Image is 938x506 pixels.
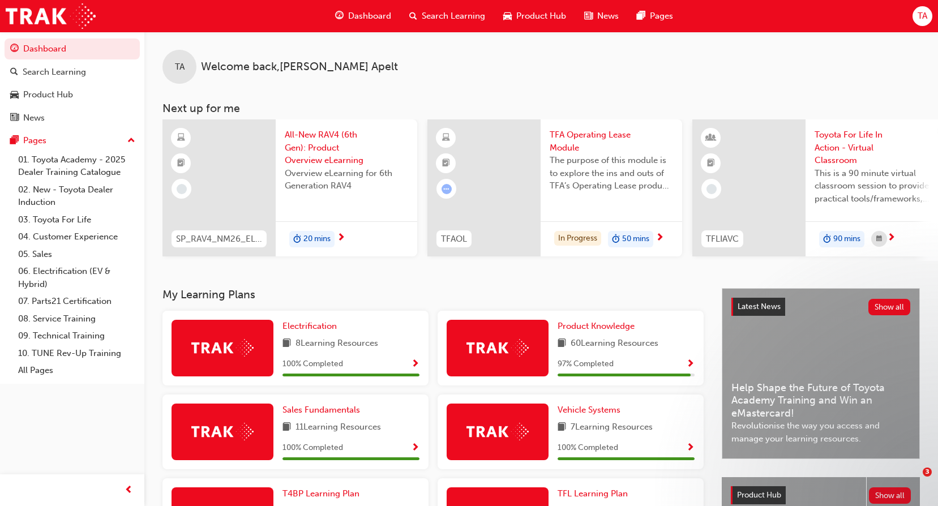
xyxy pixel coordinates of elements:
[409,9,417,23] span: search-icon
[558,404,625,417] a: Vehicle Systems
[442,131,450,145] span: learningResourceType_ELEARNING-icon
[337,233,345,243] span: next-icon
[23,66,86,79] div: Search Learning
[427,119,682,256] a: TFAOLTFA Operating Lease ModuleThe purpose of this module is to explore the ins and outs of TFA’s...
[14,293,140,310] a: 07. Parts21 Certification
[282,441,343,454] span: 100 % Completed
[127,134,135,148] span: up-icon
[14,345,140,362] a: 10. TUNE Rev-Up Training
[558,337,566,351] span: book-icon
[558,358,614,371] span: 97 % Completed
[14,327,140,345] a: 09. Technical Training
[833,233,860,246] span: 90 mins
[597,10,619,23] span: News
[550,128,673,154] span: TFA Operating Lease Module
[201,61,398,74] span: Welcome back , [PERSON_NAME] Apelt
[282,404,365,417] a: Sales Fundamentals
[285,167,408,192] span: Overview eLearning for 6th Generation RAV4
[558,421,566,435] span: book-icon
[5,130,140,151] button: Pages
[550,154,673,192] span: The purpose of this module is to explore the ins and outs of TFA’s Operating Lease product. In th...
[571,421,653,435] span: 7 Learning Resources
[177,184,187,194] span: learningRecordVerb_NONE-icon
[400,5,494,28] a: search-iconSearch Learning
[282,421,291,435] span: book-icon
[285,128,408,167] span: All-New RAV4 (6th Gen): Product Overview eLearning
[442,184,452,194] span: learningRecordVerb_ATTEMPT-icon
[612,232,620,247] span: duration-icon
[900,468,927,495] iframe: Intercom live chat
[282,358,343,371] span: 100 % Completed
[176,233,262,246] span: SP_RAV4_NM26_EL01
[282,487,364,500] a: T4BP Learning Plan
[571,337,658,351] span: 60 Learning Resources
[23,134,46,147] div: Pages
[10,136,19,146] span: pages-icon
[5,84,140,105] a: Product Hub
[177,131,185,145] span: learningResourceType_ELEARNING-icon
[650,10,673,23] span: Pages
[14,228,140,246] a: 04. Customer Experience
[10,67,18,78] span: search-icon
[125,483,133,498] span: prev-icon
[731,486,911,504] a: Product HubShow all
[554,231,601,246] div: In Progress
[5,38,140,59] a: Dashboard
[10,90,19,100] span: car-icon
[177,156,185,171] span: booktick-icon
[14,181,140,211] a: 02. New - Toyota Dealer Induction
[575,5,628,28] a: news-iconNews
[5,108,140,128] a: News
[686,359,695,370] span: Show Progress
[295,421,381,435] span: 11 Learning Resources
[348,10,391,23] span: Dashboard
[14,263,140,293] a: 06. Electrification (EV & Hybrid)
[411,357,419,371] button: Show Progress
[887,233,896,243] span: next-icon
[686,441,695,455] button: Show Progress
[14,151,140,181] a: 01. Toyota Academy - 2025 Dealer Training Catalogue
[14,362,140,379] a: All Pages
[869,487,911,504] button: Show all
[14,246,140,263] a: 05. Sales
[637,9,645,23] span: pages-icon
[558,488,628,499] span: TFL Learning Plan
[293,232,301,247] span: duration-icon
[706,233,739,246] span: TFLIAVC
[422,10,485,23] span: Search Learning
[706,184,717,194] span: learningRecordVerb_NONE-icon
[282,320,341,333] a: Electrification
[282,405,360,415] span: Sales Fundamentals
[707,156,715,171] span: booktick-icon
[23,88,73,101] div: Product Hub
[295,337,378,351] span: 8 Learning Resources
[282,488,359,499] span: T4BP Learning Plan
[494,5,575,28] a: car-iconProduct Hub
[876,232,882,246] span: calendar-icon
[584,9,593,23] span: news-icon
[737,490,781,500] span: Product Hub
[441,233,467,246] span: TFAOL
[23,112,45,125] div: News
[303,233,331,246] span: 20 mins
[686,443,695,453] span: Show Progress
[175,61,185,74] span: TA
[411,359,419,370] span: Show Progress
[823,232,831,247] span: duration-icon
[162,288,704,301] h3: My Learning Plans
[326,5,400,28] a: guage-iconDashboard
[282,337,291,351] span: book-icon
[6,3,96,29] img: Trak
[558,321,635,331] span: Product Knowledge
[144,102,938,115] h3: Next up for me
[162,119,417,256] a: SP_RAV4_NM26_EL01All-New RAV4 (6th Gen): Product Overview eLearningOverview eLearning for 6th Gen...
[503,9,512,23] span: car-icon
[14,211,140,229] a: 03. Toyota For Life
[5,36,140,130] button: DashboardSearch LearningProduct HubNews
[191,423,254,440] img: Trak
[923,468,932,477] span: 3
[558,320,639,333] a: Product Knowledge
[442,156,450,171] span: booktick-icon
[411,441,419,455] button: Show Progress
